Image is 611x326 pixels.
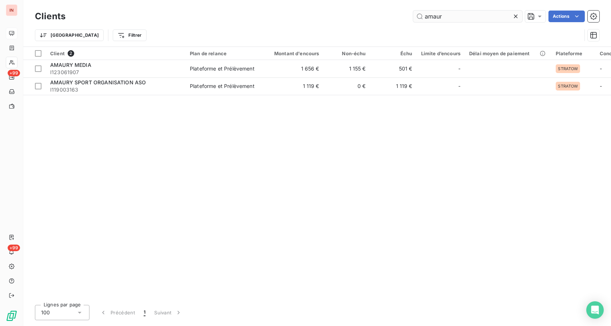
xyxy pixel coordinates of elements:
div: IN [6,4,17,16]
div: Plateforme et Prélèvement [190,82,255,90]
span: I119003163 [50,86,181,93]
div: Plan de relance [190,51,257,56]
button: Suivant [150,305,187,320]
div: Délai moyen de paiement [469,51,547,56]
h3: Clients [35,10,65,23]
span: Client [50,51,65,56]
button: [GEOGRAPHIC_DATA] [35,29,104,41]
button: 1 [139,305,150,320]
span: AMAURY MEDIA [50,62,91,68]
span: +99 [8,245,20,251]
td: 501 € [370,60,417,77]
span: - [600,65,602,72]
div: Montant d'encours [265,51,319,56]
div: Échu [375,51,412,56]
span: STRATOW [558,84,578,88]
span: 2 [68,50,74,57]
span: +99 [8,70,20,76]
button: Précédent [95,305,139,320]
span: - [600,83,602,89]
div: Non-échu [328,51,366,56]
input: Rechercher [413,11,522,22]
span: 1 [144,309,145,316]
td: 1 119 € [261,77,324,95]
td: 1 656 € [261,60,324,77]
span: - [458,82,460,90]
div: Limite d’encours [421,51,460,56]
div: Plateforme et Prélèvement [190,65,255,72]
span: AMAURY SPORT ORGANISATION ASO [50,79,146,85]
span: - [458,65,460,72]
button: Actions [548,11,585,22]
img: Logo LeanPay [6,310,17,322]
span: 100 [41,309,50,316]
span: I123061907 [50,69,181,76]
td: 1 155 € [324,60,370,77]
button: Filtrer [113,29,146,41]
td: 0 € [324,77,370,95]
div: Plateforme [556,51,591,56]
td: 1 119 € [370,77,417,95]
div: Open Intercom Messenger [586,301,604,319]
span: STRATOW [558,67,578,71]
